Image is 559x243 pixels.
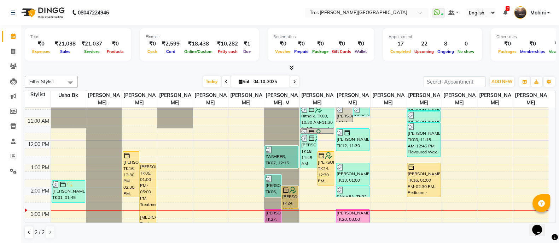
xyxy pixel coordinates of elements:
[301,134,317,168] div: [PERSON_NAME], TK18, 11:45 AM-01:15 PM, Peel Off Wax - Upper Lips (Women),Peel Off Wax - Eyebrows...
[506,6,509,11] span: 7
[371,91,406,107] span: [PERSON_NAME]
[182,40,214,48] div: ₹18,438
[265,175,281,197] div: [PERSON_NAME], TK06, 01:30 PM-02:30 PM, Hair Cuts - Master Stylist (Women)
[241,49,252,54] span: Due
[496,49,518,54] span: Packages
[214,40,241,48] div: ₹10,282
[105,49,126,54] span: Products
[424,76,485,87] input: Search Appointment
[518,40,547,48] div: ₹0
[146,34,253,40] div: Finance
[216,49,239,54] span: Petty cash
[301,129,333,133] div: [PERSON_NAME], TK18, 11:30 AM-11:45 AM, Threading - Eyebrows (Women)
[292,40,310,48] div: ₹0
[413,49,436,54] span: Upcoming
[146,40,159,48] div: ₹0
[456,40,476,48] div: 0
[273,34,368,40] div: Redemption
[29,187,51,195] div: 2:00 PM
[35,229,45,236] span: 2 / 2
[282,186,298,208] div: [PERSON_NAME], TK24, 02:00 PM-03:00 PM, Hair Cuts - Master Stylist (Women) (₹1500)
[299,91,335,107] span: [PERSON_NAME]
[336,209,369,231] div: [PERSON_NAME], TK20, 03:00 PM-04:00 PM, Hair Cuts - Salon Stylist (Men)
[436,40,456,48] div: 8
[389,34,476,40] div: Appointment
[336,163,369,185] div: [PERSON_NAME], TK13, 01:00 PM-02:00 PM, Hair Cuts - Salon Stylist (Men)
[335,91,371,107] span: [PERSON_NAME]
[273,40,292,48] div: ₹0
[514,6,526,19] img: Mohini
[336,186,369,197] div: SANAEA, TK22, 02:00 PM-02:30 PM, Styling - Blow-dry without Shampoo
[518,49,547,54] span: Memberships
[237,79,251,84] span: Sat
[336,105,353,122] div: [PERSON_NAME], TK08, 10:30 AM-11:15 AM, Hair Cuts - Kids (boy)
[123,152,139,197] div: [PERSON_NAME], TK16, 12:30 PM-02:30 PM, Hair Color - Root Touch Up ([MEDICAL_DATA] Free) (Women)
[265,146,298,168] div: ZASHPER, TK07, 12:15 PM-01:15 PM, Hair Cuts - Master Stylist (Men)
[228,91,264,107] span: [PERSON_NAME]
[30,49,52,54] span: Expenses
[78,40,105,48] div: ₹21,037
[159,40,182,48] div: ₹2,599
[86,91,122,107] span: [PERSON_NAME] .
[310,40,330,48] div: ₹0
[52,40,78,48] div: ₹21,038
[353,49,368,54] span: Wallet
[336,129,369,151] div: [PERSON_NAME], TK12, 11:30 AM-12:30 PM, Hair Cuts - Salon Stylist (Men)
[491,79,512,84] span: ADD NEW
[442,91,477,107] span: [PERSON_NAME]
[251,77,287,87] input: 2025-10-04
[407,163,440,197] div: [PERSON_NAME], TK16, 01:00 PM-02:30 PM, Pedicure - Regular (₹1100)
[26,117,51,125] div: 11:00 AM
[503,10,507,16] a: 7
[513,91,548,107] span: [PERSON_NAME]
[456,49,476,54] span: No show
[477,91,513,107] span: [PERSON_NAME]
[292,49,310,54] span: Prepaid
[122,91,157,107] span: [PERSON_NAME]
[310,49,330,54] span: Package
[264,91,299,107] span: [PERSON_NAME]. M
[25,91,51,98] div: Stylist
[27,141,51,148] div: 12:00 PM
[389,40,413,48] div: 17
[330,40,353,48] div: ₹0
[530,9,546,17] span: Mohini
[407,111,440,122] div: [PERSON_NAME], TK08, 10:45 AM-11:15 AM, Flavoured Wax - Full Legs (Women)
[30,40,52,48] div: ₹0
[413,40,436,48] div: 22
[52,181,85,202] div: [PERSON_NAME], TK01, 01:45 PM-02:45 PM, Hair Cuts - Master Stylist (Women)
[330,49,353,54] span: Gift Cards
[146,49,159,54] span: Cash
[353,40,368,48] div: ₹0
[529,215,552,236] iframe: chat widget
[29,79,54,84] span: Filter Stylist
[29,211,51,218] div: 3:00 PM
[490,77,514,87] button: ADD NEW
[18,3,66,23] img: logo
[407,123,440,157] div: [PERSON_NAME], TK08, 11:15 AM-12:45 PM, Flavoured Wax - Full Arms (Women),Flavoured Wax - Full Le...
[406,91,442,107] span: [PERSON_NAME]
[203,76,221,87] span: Today
[58,49,72,54] span: Sales
[436,49,456,54] span: Ongoing
[29,164,51,171] div: 1:00 PM
[51,91,86,100] span: Usha bk
[78,3,109,23] b: 08047224946
[389,49,413,54] span: Completed
[318,152,334,185] div: [PERSON_NAME], TK24, 12:30 PM-02:00 PM, Exfloliating Clean Up
[164,49,177,54] span: Card
[353,105,369,116] div: [PERSON_NAME], TK08, 10:30 AM-11:00 AM, Styling - Blow-dry without Shampoo
[241,40,253,48] div: ₹1
[193,91,228,107] span: [PERSON_NAME]
[30,34,126,40] div: Total
[157,91,193,107] span: [PERSON_NAME]
[301,105,333,128] div: Rithaik, TK03, 10:30 AM-11:30 AM, Flavoured Wax - Full Back/Front (Men),Flavoured Wax - Full Arms...
[273,49,292,54] span: Voucher
[82,49,101,54] span: Services
[496,40,518,48] div: ₹0
[182,49,214,54] span: Online/Custom
[105,40,126,48] div: ₹0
